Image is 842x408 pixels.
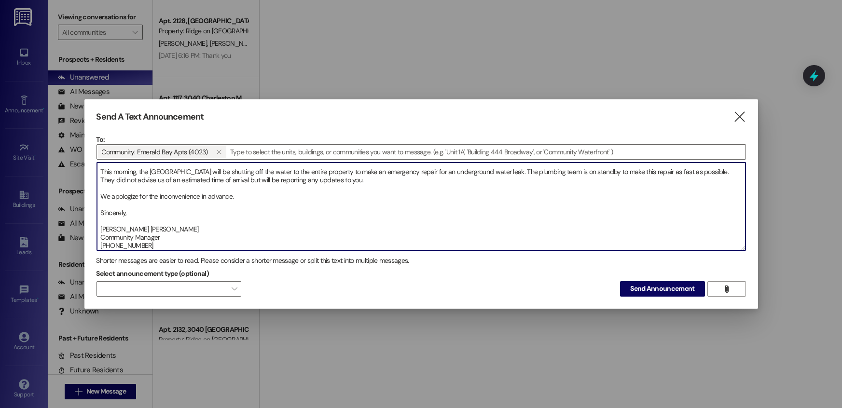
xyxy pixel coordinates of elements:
[97,135,746,144] p: To:
[733,112,746,122] i: 
[630,284,694,294] span: Send Announcement
[97,256,746,266] div: Shorter messages are easier to read. Please consider a shorter message or split this text into mu...
[212,146,226,158] button: Community: Emerald Bay Apts (4023)
[723,285,730,293] i: 
[620,281,704,297] button: Send Announcement
[216,148,221,156] i: 
[97,163,745,250] textarea: Dear Residents, This morning, the [GEOGRAPHIC_DATA] will be shutting off the water to the entire ...
[227,145,745,159] input: Type to select the units, buildings, or communities you want to message. (e.g. 'Unit 1A', 'Buildi...
[102,146,208,158] span: Community: Emerald Bay Apts (4023)
[97,266,209,281] label: Select announcement type (optional)
[97,111,204,122] h3: Send A Text Announcement
[97,162,746,251] div: Dear Residents, This morning, the [GEOGRAPHIC_DATA] will be shutting off the water to the entire ...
